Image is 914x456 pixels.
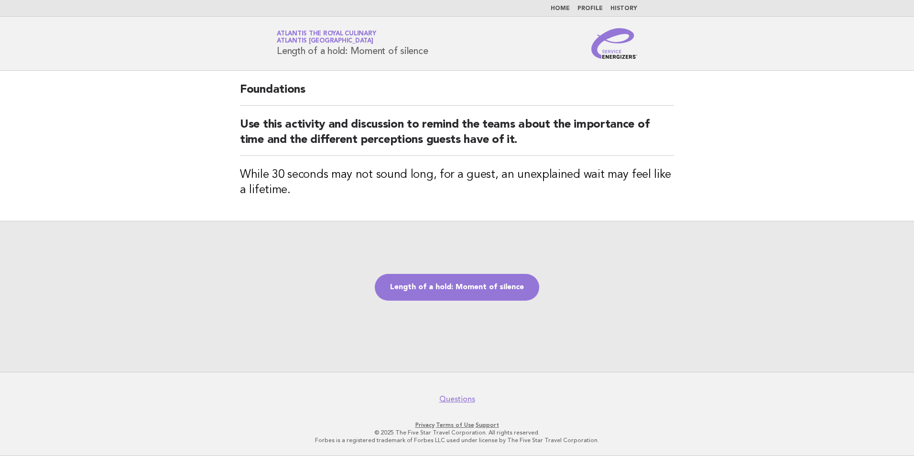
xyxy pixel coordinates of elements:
h3: While 30 seconds may not sound long, for a guest, an unexplained wait may feel like a lifetime. [240,167,674,198]
a: Profile [577,6,603,11]
img: Service Energizers [591,28,637,59]
a: Terms of Use [436,422,474,428]
h2: Foundations [240,82,674,106]
span: Atlantis [GEOGRAPHIC_DATA] [277,38,373,44]
p: · · [164,421,750,429]
a: Support [476,422,499,428]
a: Privacy [415,422,435,428]
p: Forbes is a registered trademark of Forbes LLC used under license by The Five Star Travel Corpora... [164,436,750,444]
a: Questions [439,394,475,404]
a: History [610,6,637,11]
a: Home [551,6,570,11]
a: Atlantis the Royal CulinaryAtlantis [GEOGRAPHIC_DATA] [277,31,376,44]
h2: Use this activity and discussion to remind the teams about the importance of time and the differe... [240,117,674,156]
h1: Length of a hold: Moment of silence [277,31,428,56]
a: Length of a hold: Moment of silence [375,274,539,301]
p: © 2025 The Five Star Travel Corporation. All rights reserved. [164,429,750,436]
